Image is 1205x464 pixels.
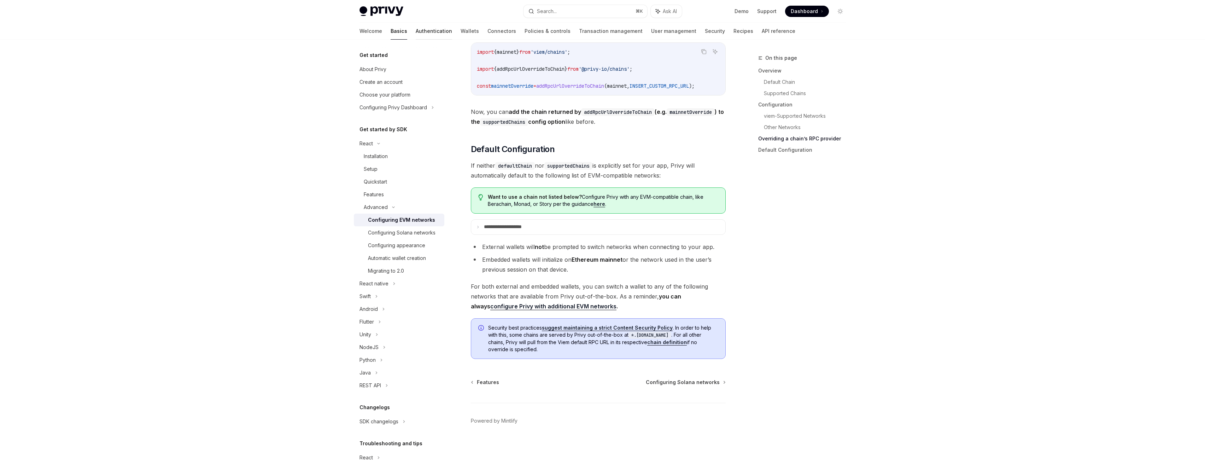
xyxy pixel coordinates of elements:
[758,144,852,156] a: Default Configuration
[391,23,407,40] a: Basics
[579,66,630,72] span: '@privy-io/chains'
[710,47,720,56] button: Ask AI
[757,8,777,15] a: Support
[627,83,630,89] span: ,
[471,255,726,274] li: Embedded wallets will initialize on or the network used in the user’s previous session on that de...
[359,369,371,377] div: Java
[359,305,378,313] div: Android
[636,8,643,14] span: ⌘ K
[758,133,852,144] a: Overriding a chain’s RPC provider
[472,379,499,386] a: Features
[471,144,555,155] span: Default Configuration
[735,8,749,15] a: Demo
[525,23,571,40] a: Policies & controls
[359,139,373,148] div: React
[628,332,671,339] code: *.[DOMAIN_NAME]
[471,242,726,252] li: External wallets will be prompted to switch networks when connecting to your app.
[497,66,565,72] span: addRpcUrlOverrideToChain
[630,83,689,89] span: INSERT_CUSTOM_RPC_URL
[359,403,390,412] h5: Changelogs
[646,379,720,386] span: Configuring Solana networks
[487,23,516,40] a: Connectors
[354,239,444,252] a: Configuring appearance
[354,188,444,201] a: Features
[535,243,544,250] strong: not
[764,76,852,88] a: Default Chain
[536,83,604,89] span: addRpcUrlOverrideToChain
[593,201,605,207] a: here
[364,165,378,173] div: Setup
[689,83,695,89] span: );
[764,88,852,99] a: Supported Chains
[523,5,647,18] button: Search...⌘K
[354,63,444,76] a: About Privy
[359,417,398,426] div: SDK changelogs
[416,23,452,40] a: Authentication
[516,49,519,55] span: }
[490,303,616,310] a: configure Privy with additional EVM networks
[359,439,422,448] h5: Troubleshooting and tips
[359,78,403,86] div: Create an account
[471,417,517,424] a: Powered by Mintlify
[368,254,426,262] div: Automatic wallet creation
[471,107,726,127] span: Now, you can like before.
[359,279,388,288] div: React native
[359,343,379,352] div: NodeJS
[368,267,404,275] div: Migrating to 2.0
[359,103,427,112] div: Configuring Privy Dashboard
[471,108,724,125] strong: add the chain returned by (e.g. ) to the config option
[733,23,753,40] a: Recipes
[477,83,491,89] span: const
[651,5,682,18] button: Ask AI
[368,216,435,224] div: Configuring EVM networks
[495,162,535,170] code: defaultChain
[488,193,718,208] span: Configure Privy with any EVM-compatible chain, like Berachain, Monad, or Story per the guidance .
[533,83,536,89] span: =
[359,330,371,339] div: Unity
[354,226,444,239] a: Configuring Solana networks
[364,203,388,211] div: Advanced
[705,23,725,40] a: Security
[488,324,718,353] span: Security best practices . In order to help with this, some chains are served by Privy out-of-the-...
[461,23,479,40] a: Wallets
[537,7,557,16] div: Search...
[354,150,444,163] a: Installation
[581,108,655,116] code: addRpcUrlOverrideToChain
[764,122,852,133] a: Other Networks
[354,175,444,188] a: Quickstart
[354,252,444,265] a: Automatic wallet creation
[359,381,381,390] div: REST API
[758,99,852,110] a: Configuration
[531,49,567,55] span: 'viem/chains'
[359,6,403,16] img: light logo
[359,65,386,74] div: About Privy
[477,49,494,55] span: import
[359,23,382,40] a: Welcome
[544,162,592,170] code: supportedChains
[663,8,677,15] span: Ask AI
[354,265,444,277] a: Migrating to 2.0
[478,325,485,332] svg: Info
[359,453,373,462] div: React
[607,83,627,89] span: mainnet
[480,118,528,126] code: supportedChains
[762,23,795,40] a: API reference
[368,241,425,250] div: Configuring appearance
[364,190,384,199] div: Features
[488,194,582,200] strong: Want to use a chain not listed below?
[471,161,726,180] span: If neither nor is explicitly set for your app, Privy will automatically default to the following ...
[758,65,852,76] a: Overview
[497,49,516,55] span: mainnet
[471,282,726,311] span: For both external and embedded wallets, you can switch a wallet to any of the following networks ...
[359,125,407,134] h5: Get started by SDK
[646,379,725,386] a: Configuring Solana networks
[354,163,444,175] a: Setup
[494,49,497,55] span: {
[354,76,444,88] a: Create an account
[354,214,444,226] a: Configuring EVM networks
[471,293,681,310] strong: you can always .
[477,66,494,72] span: import
[765,54,797,62] span: On this page
[572,256,622,263] strong: Ethereum mainnet
[764,110,852,122] a: viem-Supported Networks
